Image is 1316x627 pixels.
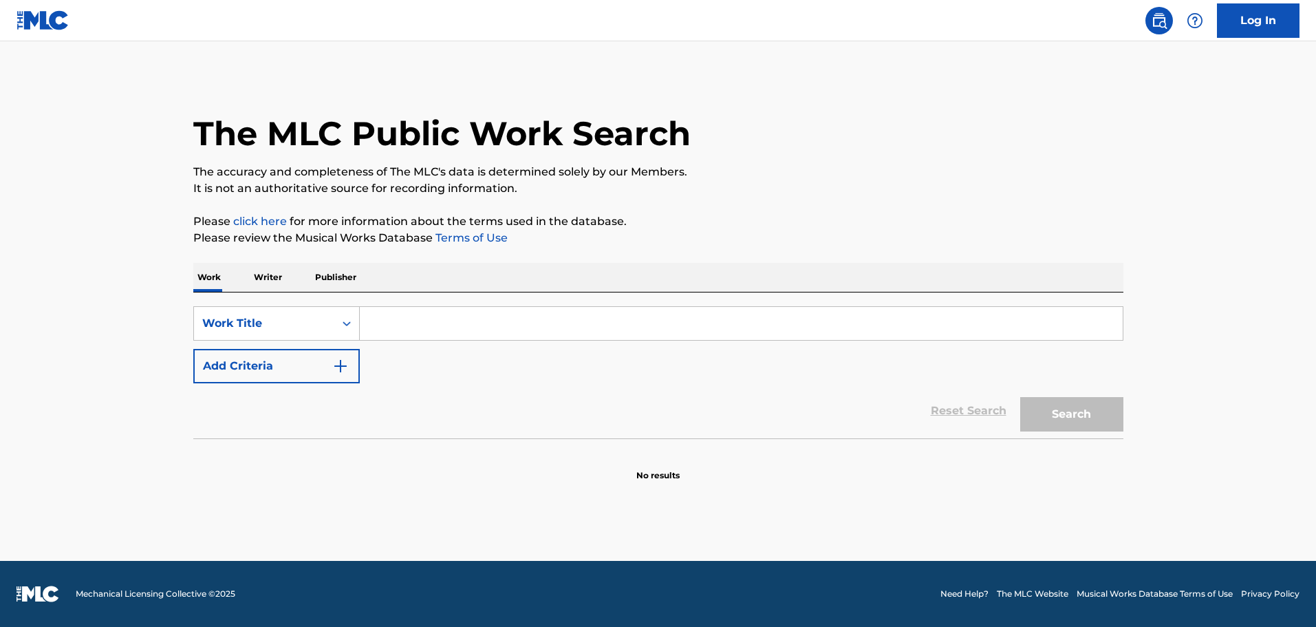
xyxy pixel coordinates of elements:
[997,588,1068,600] a: The MLC Website
[636,453,680,482] p: No results
[250,263,286,292] p: Writer
[17,10,69,30] img: MLC Logo
[1151,12,1167,29] img: search
[311,263,360,292] p: Publisher
[1077,588,1233,600] a: Musical Works Database Terms of Use
[1181,7,1209,34] div: Help
[193,306,1123,438] form: Search Form
[433,231,508,244] a: Terms of Use
[193,213,1123,230] p: Please for more information about the terms used in the database.
[76,588,235,600] span: Mechanical Licensing Collective © 2025
[332,358,349,374] img: 9d2ae6d4665cec9f34b9.svg
[940,588,989,600] a: Need Help?
[193,164,1123,180] p: The accuracy and completeness of The MLC's data is determined solely by our Members.
[1217,3,1299,38] a: Log In
[1187,12,1203,29] img: help
[17,586,59,602] img: logo
[202,315,326,332] div: Work Title
[233,215,287,228] a: click here
[193,113,691,154] h1: The MLC Public Work Search
[193,349,360,383] button: Add Criteria
[1145,7,1173,34] a: Public Search
[193,263,225,292] p: Work
[193,180,1123,197] p: It is not an authoritative source for recording information.
[193,230,1123,246] p: Please review the Musical Works Database
[1241,588,1299,600] a: Privacy Policy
